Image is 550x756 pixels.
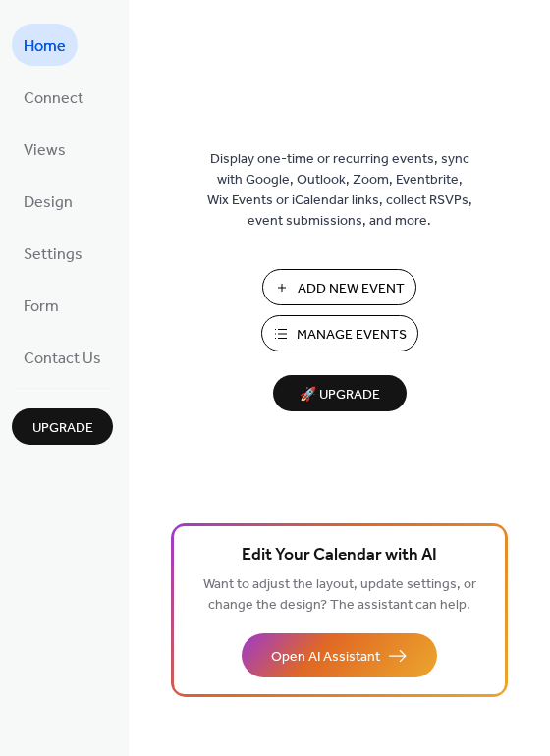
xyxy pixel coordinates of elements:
[285,382,395,408] span: 🚀 Upgrade
[24,292,59,322] span: Form
[12,232,94,274] a: Settings
[24,344,101,374] span: Contact Us
[32,418,93,439] span: Upgrade
[24,240,82,270] span: Settings
[262,269,416,305] button: Add New Event
[242,633,437,677] button: Open AI Assistant
[242,542,437,569] span: Edit Your Calendar with AI
[12,180,84,222] a: Design
[12,408,113,445] button: Upgrade
[12,76,95,118] a: Connect
[261,315,418,351] button: Manage Events
[24,83,83,114] span: Connect
[12,128,78,170] a: Views
[298,279,405,299] span: Add New Event
[271,647,380,668] span: Open AI Assistant
[12,284,71,326] a: Form
[297,325,407,346] span: Manage Events
[12,24,78,66] a: Home
[24,188,73,218] span: Design
[203,571,476,619] span: Want to adjust the layout, update settings, or change the design? The assistant can help.
[273,375,407,411] button: 🚀 Upgrade
[24,31,66,62] span: Home
[12,336,113,378] a: Contact Us
[24,135,66,166] span: Views
[207,149,472,232] span: Display one-time or recurring events, sync with Google, Outlook, Zoom, Eventbrite, Wix Events or ...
